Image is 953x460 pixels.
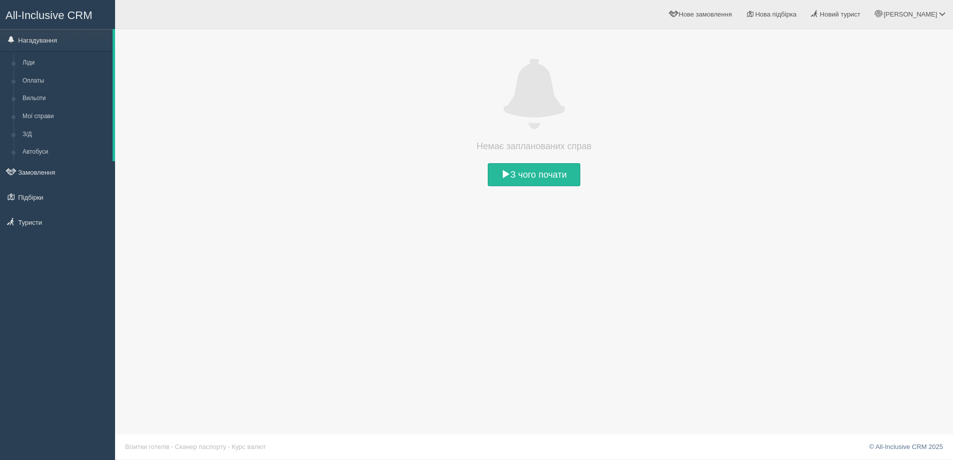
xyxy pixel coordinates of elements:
[18,108,113,126] a: Мої справи
[18,72,113,90] a: Оплаты
[1,1,115,28] a: All-Inclusive CRM
[232,443,266,450] a: Курс валют
[820,11,860,18] span: Новий турист
[18,90,113,108] a: Вильоти
[125,443,170,450] a: Візитки готелів
[228,443,230,450] span: ·
[679,11,732,18] span: Нове замовлення
[18,126,113,144] a: З/Д
[18,54,113,72] a: Ліди
[488,163,580,186] a: З чого почати
[869,443,943,450] a: © All-Inclusive CRM 2025
[171,443,173,450] span: ·
[18,143,113,161] a: Автобуси
[883,11,937,18] span: [PERSON_NAME]
[755,11,797,18] span: Нова підбірка
[175,443,226,450] a: Сканер паспорту
[459,139,609,153] h4: Немає запланованих справ
[6,9,93,22] span: All-Inclusive CRM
